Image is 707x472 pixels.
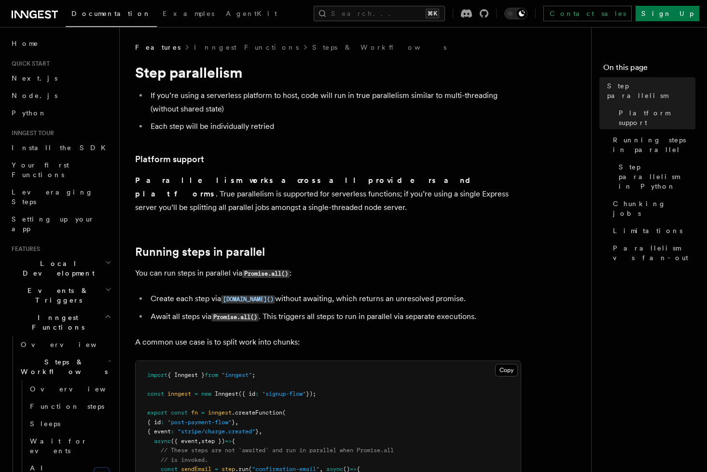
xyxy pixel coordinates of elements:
a: Parallelism vs fan-out [609,239,695,266]
li: Create each step via without awaiting, which returns an unresolved promise. [148,292,521,306]
span: Step parallelism in Python [619,162,695,191]
span: Your first Functions [12,161,69,179]
span: } [232,419,235,426]
a: Wait for events [26,432,113,459]
span: Chunking jobs [613,199,695,218]
a: Overview [26,380,113,398]
span: ({ id [238,390,255,397]
button: Toggle dark mode [504,8,527,19]
button: Inngest Functions [8,309,113,336]
span: Wait for events [30,437,87,455]
a: Step parallelism in Python [615,158,695,195]
span: ({ event [171,438,198,444]
span: ; [252,372,255,378]
a: AgentKit [220,3,283,26]
li: Each step will be individually retried [148,120,521,133]
span: : [161,419,164,426]
h4: On this page [603,62,695,77]
a: Function steps [26,398,113,415]
span: AgentKit [226,10,277,17]
span: Sleeps [30,420,60,428]
span: = [194,390,198,397]
span: ( [282,409,286,416]
p: . True parallelism is supported for serverless functions; if you’re using a single Express server... [135,174,521,214]
a: Step parallelism [603,77,695,104]
a: Your first Functions [8,156,113,183]
span: Inngest [215,390,238,397]
h1: Step parallelism [135,64,521,81]
span: Limitations [613,226,682,236]
a: Overview [17,336,113,353]
span: Install the SDK [12,144,111,152]
button: Copy [495,364,518,376]
a: Steps & Workflows [312,42,446,52]
button: Search...⌘K [314,6,445,21]
span: Home [12,39,39,48]
span: "stripe/charge.created" [178,428,255,435]
strong: Parallelism works across all providers and platforms [135,176,478,198]
span: Platform support [619,108,695,127]
a: Platform support [615,104,695,131]
a: Leveraging Steps [8,183,113,210]
p: A common use case is to split work into chunks: [135,335,521,349]
span: Next.js [12,74,57,82]
a: Sleeps [26,415,113,432]
span: from [205,372,218,378]
a: Running steps in parallel [609,131,695,158]
span: async [154,438,171,444]
span: step }) [201,438,225,444]
a: Limitations [609,222,695,239]
button: Steps & Workflows [17,353,113,380]
span: new [201,390,211,397]
span: } [255,428,259,435]
a: Home [8,35,113,52]
span: Step parallelism [607,81,695,100]
span: Features [8,245,40,253]
span: .createFunction [232,409,282,416]
span: Examples [163,10,214,17]
span: , [198,438,201,444]
span: fn [191,409,198,416]
a: Install the SDK [8,139,113,156]
li: Await all steps via . This triggers all steps to run in parallel via separate executions. [148,310,521,324]
span: inngest [208,409,232,416]
button: Events & Triggers [8,282,113,309]
a: [DOMAIN_NAME]() [221,294,275,303]
a: Next.js [8,69,113,87]
span: const [147,390,164,397]
li: If you’re using a serverless platform to host, code will run in true parallelism similar to multi... [148,89,521,116]
span: Function steps [30,403,104,410]
kbd: ⌘K [426,9,439,18]
code: [DOMAIN_NAME]() [221,295,275,304]
span: { Inngest } [167,372,205,378]
span: Python [12,109,47,117]
span: "signup-flow" [262,390,306,397]
span: "inngest" [222,372,252,378]
button: Local Development [8,255,113,282]
span: Events & Triggers [8,286,105,305]
span: Parallelism vs fan-out [613,243,695,263]
span: : [255,390,259,397]
span: Features [135,42,180,52]
span: Overview [21,341,120,348]
span: // is invoked. [161,457,208,463]
span: Documentation [71,10,151,17]
span: , [259,428,262,435]
span: { event [147,428,171,435]
span: export [147,409,167,416]
a: Chunking jobs [609,195,695,222]
a: Contact sales [543,6,632,21]
span: => [225,438,232,444]
span: Local Development [8,259,105,278]
span: Steps & Workflows [17,357,108,376]
span: , [235,419,238,426]
a: Running steps in parallel [135,245,265,259]
a: Python [8,104,113,122]
span: // These steps are not `awaited` and run in parallel when Promise.all [161,447,394,454]
span: inngest [167,390,191,397]
a: Platform support [135,153,204,166]
span: "post-payment-flow" [167,419,232,426]
a: Node.js [8,87,113,104]
a: Inngest Functions [194,42,299,52]
span: Inngest Functions [8,313,104,332]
